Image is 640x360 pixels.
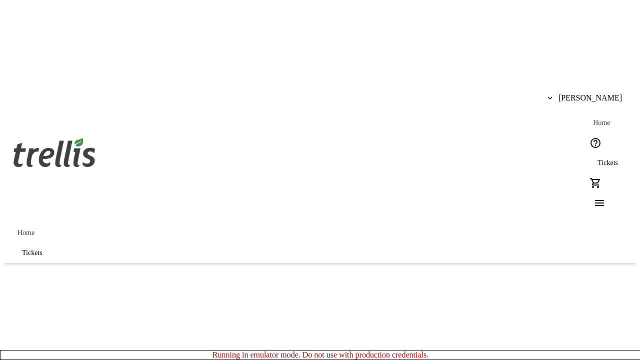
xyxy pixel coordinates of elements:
[593,119,610,127] span: Home
[22,249,42,257] span: Tickets
[539,88,630,108] button: [PERSON_NAME]
[585,153,630,173] a: Tickets
[10,127,99,177] img: Orient E2E Organization EgeEGq6TOG's Logo
[585,133,605,153] button: Help
[597,159,618,167] span: Tickets
[10,243,54,263] a: Tickets
[558,93,622,102] span: [PERSON_NAME]
[10,223,42,243] a: Home
[585,173,605,193] button: Cart
[585,113,617,133] a: Home
[585,193,605,213] button: Menu
[17,229,34,237] span: Home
